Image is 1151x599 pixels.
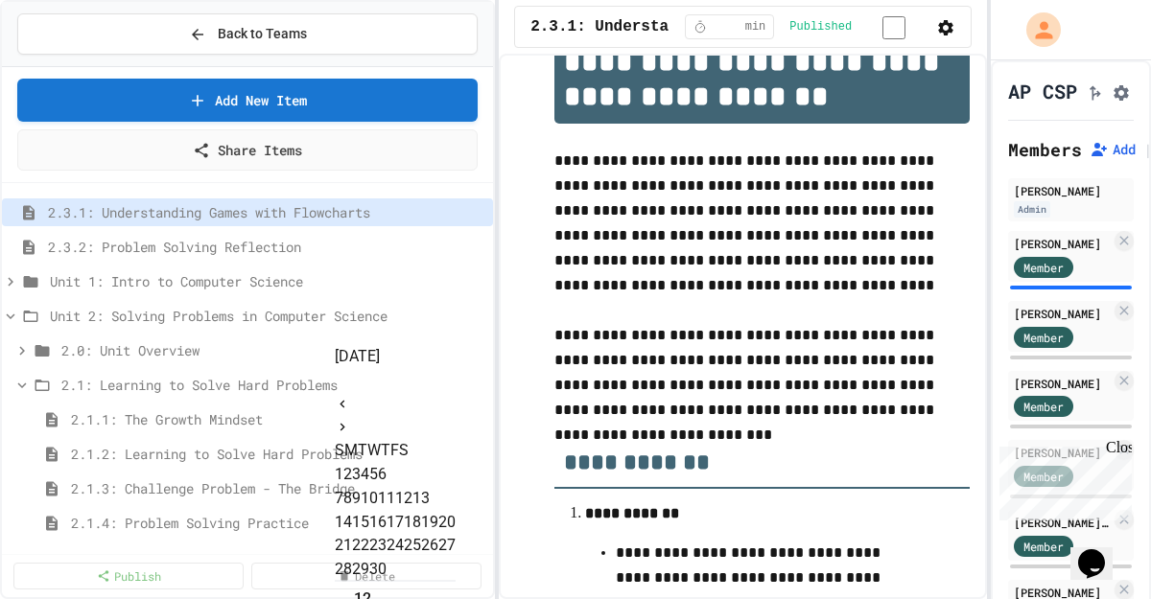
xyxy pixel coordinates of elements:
span: Published [789,19,852,35]
div: Chat with us now!Close [8,8,132,122]
button: 1 [335,463,343,486]
button: 20 [438,510,456,533]
button: Assignment Settings [1112,80,1131,103]
span: Member [1023,398,1064,415]
span: 2.1.3: Challenge Problem - The Bridge [71,478,485,498]
span: 2.1.2: Learning to Solve Hard Problems [71,444,485,464]
button: 22 [352,534,369,557]
button: 10 [361,486,378,509]
span: Saturday [399,441,409,459]
button: 16 [369,510,387,533]
a: Add New Item [17,79,478,122]
span: Member [1023,259,1064,276]
span: Wednesday [367,441,381,459]
div: [PERSON_NAME] dev [1014,514,1111,531]
div: [PERSON_NAME] [1014,235,1111,252]
span: 2.3.1: Understanding Games with Flowcharts [48,202,485,222]
a: Delete [251,563,482,589]
span: Tuesday [358,441,367,459]
span: Member [1023,538,1064,555]
div: [PERSON_NAME] [1014,305,1111,322]
button: 13 [412,486,430,509]
button: 3 [352,463,361,486]
button: 24 [387,534,404,557]
div: My Account [1006,8,1066,52]
button: 7 [335,486,343,509]
span: 2.3.2: Problem Solving Reflection [48,237,485,257]
span: 2.1.1: The Growth Mindset [71,409,485,429]
button: 19 [421,510,438,533]
button: 15 [352,510,369,533]
iframe: chat widget [1070,522,1132,580]
button: 18 [404,510,421,533]
input: publish toggle [859,16,928,39]
button: 9 [352,486,361,509]
button: Previous month [335,391,350,414]
button: 4 [361,463,369,486]
button: 30 [369,558,387,581]
h2: Members [1008,136,1082,163]
button: 26 [421,534,438,557]
button: 27 [438,534,456,557]
span: min [745,19,766,35]
span: Back to Teams [218,24,307,44]
button: 11 [378,486,395,509]
div: Content is published and visible to students [789,14,928,38]
span: Unit 1: Intro to Computer Science [50,271,485,291]
span: Sunday [335,441,344,459]
a: Share Items [17,129,478,171]
button: 21 [335,534,352,557]
button: 17 [387,510,404,533]
iframe: chat widget [992,439,1132,520]
div: [PERSON_NAME] [1014,182,1128,199]
span: 2.1: Learning to Solve Hard Problems [61,375,485,395]
button: Next month [335,415,350,438]
span: Friday [390,441,399,459]
button: 8 [343,486,352,509]
button: 23 [369,534,387,557]
span: Monday [344,441,358,459]
button: 6 [378,463,387,486]
button: 28 [335,558,352,581]
button: 25 [404,534,421,557]
h1: AP CSP [1008,78,1077,104]
button: 12 [395,486,412,509]
span: Unit 2: Solving Problems in Computer Science [50,306,485,326]
div: Admin [1014,201,1050,218]
a: Publish [13,563,244,589]
span: Thursday [381,441,390,459]
button: 5 [369,463,378,486]
button: 29 [352,558,369,581]
div: [PERSON_NAME] [1014,375,1111,392]
button: 2 [343,463,352,486]
button: Click to see fork details [1085,80,1104,103]
span: 2.3.1: Understanding Games with Flowcharts [530,15,917,38]
button: Add [1090,140,1136,159]
span: 2.0: Unit Overview [61,340,485,360]
span: Member [1023,329,1064,346]
div: [DATE] [335,345,456,368]
button: 14 [335,510,352,533]
span: 2.1.4: Problem Solving Practice [71,513,485,533]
